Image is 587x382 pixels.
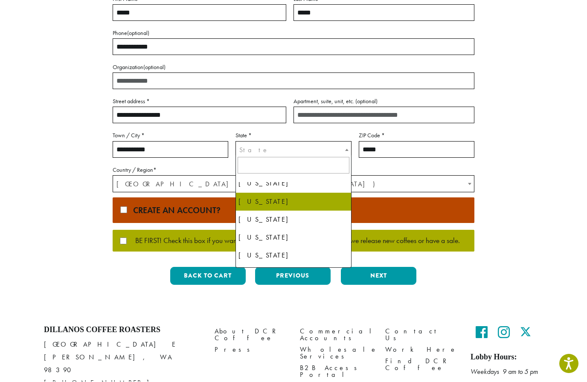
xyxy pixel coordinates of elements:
button: Back to cart [170,267,246,285]
h5: Lobby Hours: [471,353,543,362]
a: Press [215,344,287,356]
a: Find DCR Coffee [385,356,458,374]
span: Create an account? [129,205,221,216]
h4: Dillanos Coffee Roasters [44,326,202,335]
span: (optional) [355,98,378,105]
a: About DCR Coffee [215,326,287,344]
input: BE FIRST! Check this box if you want [PERSON_NAME] to email you when we release new coffees or ha... [120,238,127,245]
li: [US_STATE] [236,247,351,265]
button: Previous [255,267,331,285]
a: Contact Us [385,326,458,344]
label: State [235,130,351,141]
a: Wholesale Services [300,344,372,363]
span: United States (US) [113,176,474,193]
a: Work Here [385,344,458,356]
li: [US_STATE] [236,265,351,283]
span: (optional) [143,64,166,71]
li: [US_STATE] [236,229,351,247]
label: Apartment, suite, unit, etc. [293,96,474,107]
label: ZIP Code [359,130,474,141]
em: Weekdays 9 am to 5 pm [471,368,538,376]
input: Create an account? [120,207,127,214]
span: State [239,146,269,155]
button: Next [341,267,416,285]
label: Town / City [113,130,228,141]
span: State [235,142,351,159]
li: [US_STATE] [236,211,351,229]
span: BE FIRST! Check this box if you want [PERSON_NAME] to email you when we release new coffees or ha... [127,237,460,245]
li: [US_STATE] [236,193,351,211]
li: [US_STATE] [236,175,351,193]
a: Commercial Accounts [300,326,372,344]
a: B2B Access Portal [300,363,372,381]
label: Street address [113,96,286,107]
label: Organization [113,62,474,73]
span: (optional) [127,29,149,37]
span: Country / Region [113,176,474,193]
